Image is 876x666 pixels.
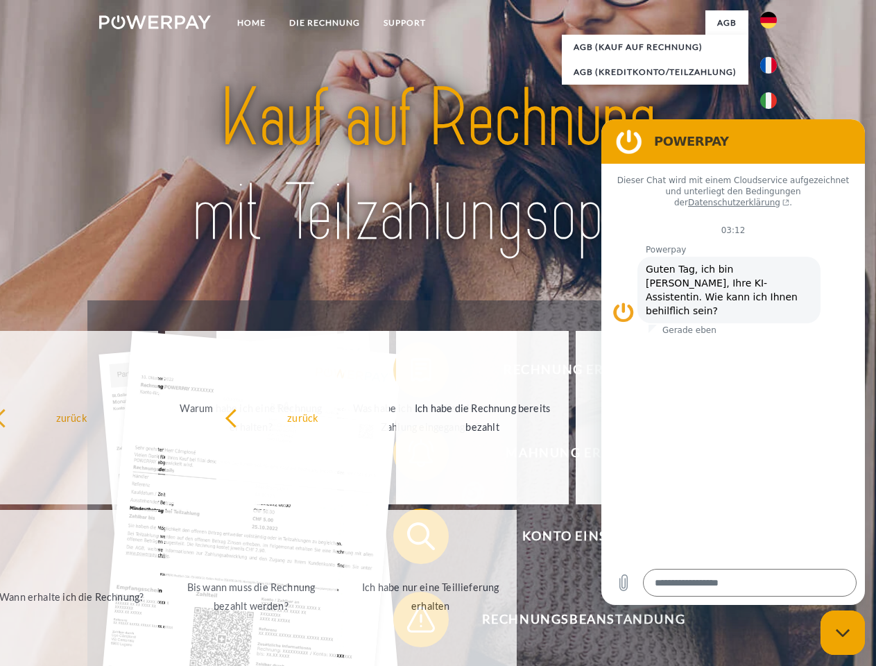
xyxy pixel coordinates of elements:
[393,509,754,564] button: Konto einsehen
[99,15,211,29] img: logo-powerpay-white.svg
[601,119,865,605] iframe: Messaging-Fenster
[173,578,329,615] div: Bis wann muss die Rechnung bezahlt werden?
[277,10,372,35] a: DIE RECHNUNG
[760,57,777,74] img: fr
[562,60,748,85] a: AGB (Kreditkonto/Teilzahlung)
[584,399,740,436] div: [PERSON_NAME] wurde retourniert
[760,12,777,28] img: de
[225,10,277,35] a: Home
[413,509,753,564] span: Konto einsehen
[562,35,748,60] a: AGB (Kauf auf Rechnung)
[705,10,748,35] a: agb
[352,578,508,615] div: Ich habe nur eine Teillieferung erhalten
[393,592,754,647] button: Rechnungsbeanstandung
[372,10,438,35] a: SUPPORT
[225,408,381,427] div: zurück
[821,610,865,655] iframe: Schaltfläche zum Öffnen des Messaging-Fensters; Konversation läuft
[132,67,744,266] img: title-powerpay_de.svg
[404,399,560,436] div: Ich habe die Rechnung bereits bezahlt
[173,399,329,436] div: Warum habe ich eine Rechnung erhalten?
[760,92,777,109] img: it
[413,592,753,647] span: Rechnungsbeanstandung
